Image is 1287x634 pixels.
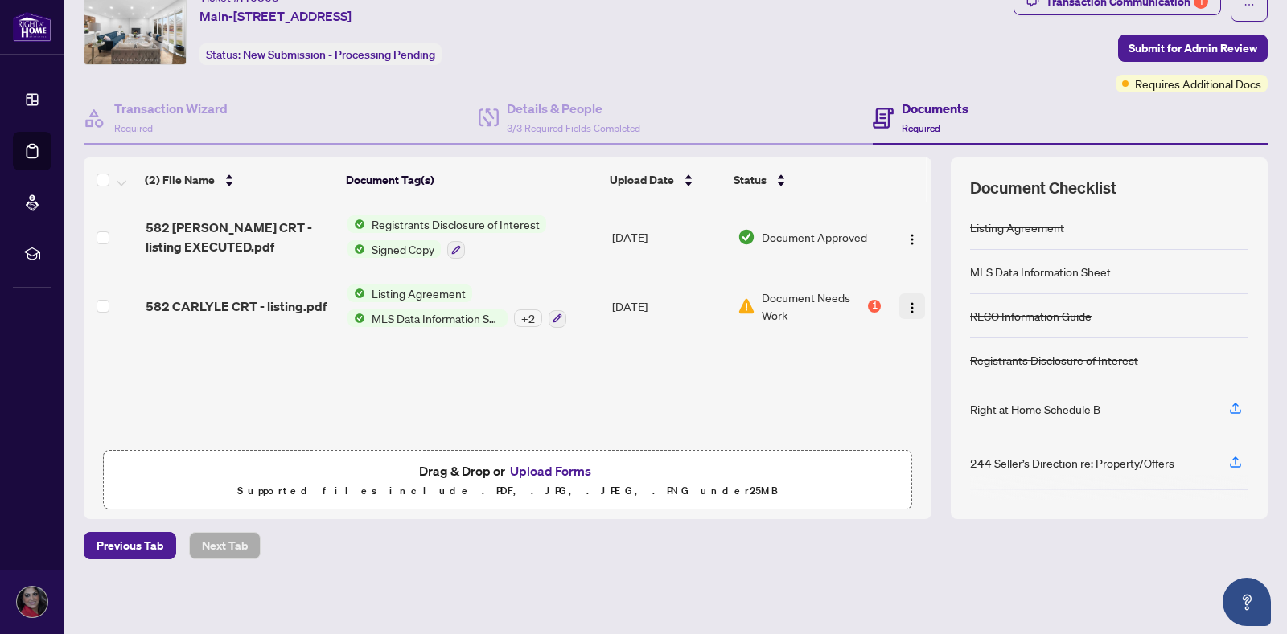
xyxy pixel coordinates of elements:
[970,351,1138,369] div: Registrants Disclosure of Interest
[606,272,730,341] td: [DATE]
[347,284,566,328] button: Status IconListing AgreementStatus IconMLS Data Information Sheet+2
[114,99,228,118] h4: Transaction Wizard
[145,171,215,189] span: (2) File Name
[970,454,1174,472] div: 244 Seller’s Direction re: Property/Offers
[347,284,365,302] img: Status Icon
[906,233,919,246] img: Logo
[902,99,968,118] h4: Documents
[199,43,442,65] div: Status:
[113,481,902,501] p: Supported files include .PDF, .JPG, .JPEG, .PNG under 25 MB
[738,297,755,315] img: Document Status
[347,215,546,259] button: Status IconRegistrants Disclosure of InterestStatus IconSigned Copy
[738,228,755,246] img: Document Status
[606,202,730,272] td: [DATE]
[902,122,940,134] span: Required
[1223,578,1271,626] button: Open asap
[970,219,1064,236] div: Listing Agreement
[199,6,352,26] span: Main-[STREET_ADDRESS]
[505,460,596,481] button: Upload Forms
[762,228,867,246] span: Document Approved
[507,122,640,134] span: 3/3 Required Fields Completed
[365,284,472,302] span: Listing Agreement
[138,157,339,202] th: (2) File Name
[906,301,919,314] img: Logo
[17,587,47,617] img: Profile Icon
[419,460,596,481] span: Drag & Drop or
[84,532,176,559] button: Previous Tab
[146,297,327,316] span: 582 CARLYLE CRT - listing.pdf
[114,122,153,134] span: Required
[243,47,435,62] span: New Submission - Processing Pending
[507,99,640,118] h4: Details & People
[365,215,546,233] span: Registrants Disclosure of Interest
[762,288,865,324] span: Document Needs Work
[1135,75,1261,92] span: Requires Additional Docs
[514,309,542,327] div: + 2
[365,309,508,327] span: MLS Data Information Sheet
[734,171,767,189] span: Status
[339,157,602,202] th: Document Tag(s)
[603,157,728,202] th: Upload Date
[104,451,911,510] span: Drag & Drop orUpload FormsSupported files include .PDF, .JPG, .JPEG, .PNG under25MB
[970,307,1092,325] div: RECO Information Guide
[347,215,365,233] img: Status Icon
[727,157,882,202] th: Status
[1129,35,1257,61] span: Submit for Admin Review
[347,309,365,327] img: Status Icon
[146,218,335,256] span: 582 [PERSON_NAME] CRT - listing EXECUTED.pdf
[365,240,441,258] span: Signed Copy
[1118,35,1268,62] button: Submit for Admin Review
[970,263,1111,280] div: MLS Data Information Sheet
[899,293,925,319] button: Logo
[189,532,261,559] button: Next Tab
[970,177,1116,199] span: Document Checklist
[868,300,881,313] div: 1
[347,240,365,258] img: Status Icon
[970,400,1100,418] div: Right at Home Schedule B
[899,224,925,250] button: Logo
[610,171,674,189] span: Upload Date
[97,533,163,558] span: Previous Tab
[13,12,51,42] img: logo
